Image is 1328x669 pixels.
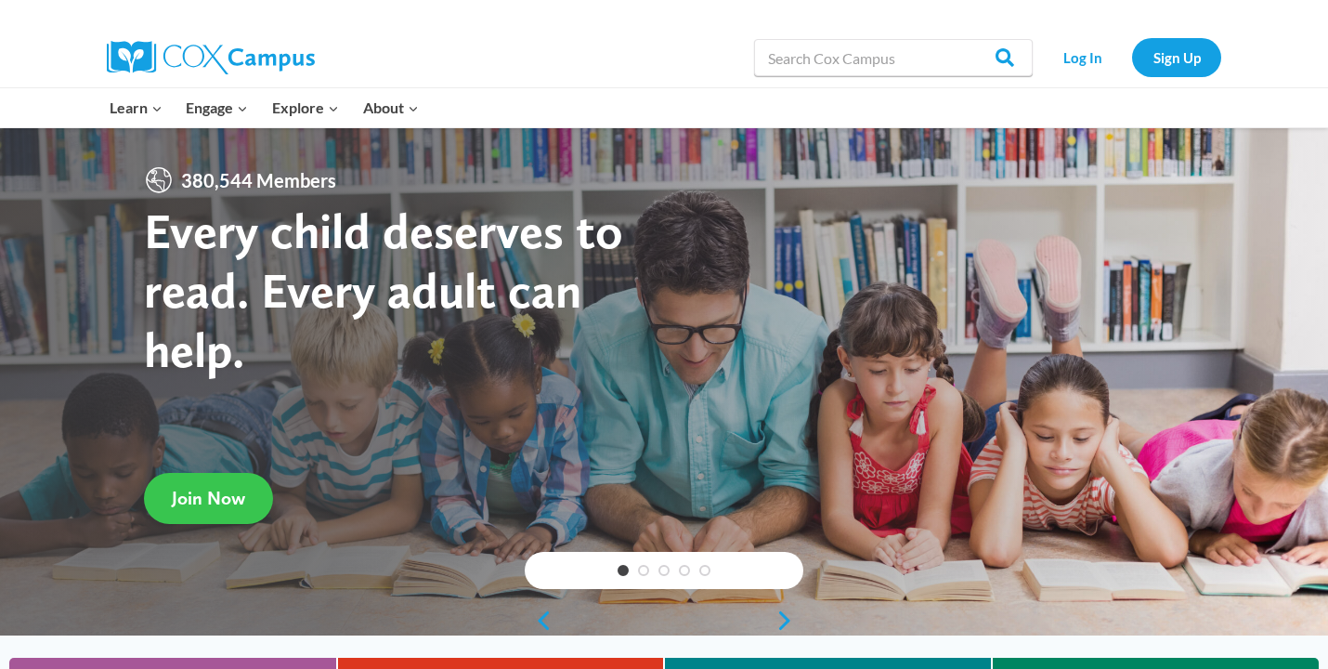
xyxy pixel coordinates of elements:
strong: Every child deserves to read. Every adult can help. [144,201,623,378]
a: next [775,610,803,632]
nav: Secondary Navigation [1042,38,1221,76]
button: Child menu of Learn [98,88,175,127]
a: 3 [658,565,670,576]
span: Join Now [172,487,245,509]
button: Child menu of About [351,88,431,127]
nav: Primary Navigation [98,88,430,127]
a: Log In [1042,38,1123,76]
button: Child menu of Engage [175,88,261,127]
a: 4 [679,565,690,576]
span: 380,544 Members [174,165,344,195]
a: Join Now [144,473,273,524]
button: Child menu of Explore [260,88,351,127]
a: previous [525,610,553,632]
div: content slider buttons [525,602,803,639]
a: Sign Up [1132,38,1221,76]
a: 1 [618,565,629,576]
a: 2 [638,565,649,576]
a: 5 [699,565,710,576]
input: Search Cox Campus [754,39,1033,76]
img: Cox Campus [107,41,315,74]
